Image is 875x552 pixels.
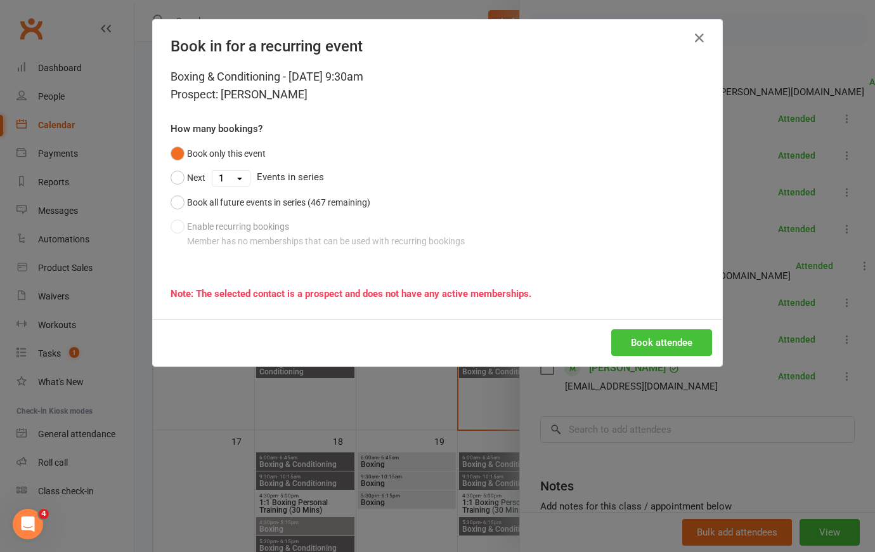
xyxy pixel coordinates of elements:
[171,37,704,55] h4: Book in for a recurring event
[171,166,205,190] button: Next
[171,190,370,214] button: Book all future events in series (467 remaining)
[171,286,704,301] div: Note: The selected contact is a prospect and does not have any active memberships.
[171,121,262,136] label: How many bookings?
[171,141,266,166] button: Book only this event
[171,166,704,190] div: Events in series
[39,509,49,519] span: 4
[13,509,43,539] iframe: Intercom live chat
[171,68,704,103] div: Boxing & Conditioning - [DATE] 9:30am Prospect: [PERSON_NAME]
[689,28,710,48] button: Close
[187,195,370,209] div: Book all future events in series (467 remaining)
[611,329,712,356] button: Book attendee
